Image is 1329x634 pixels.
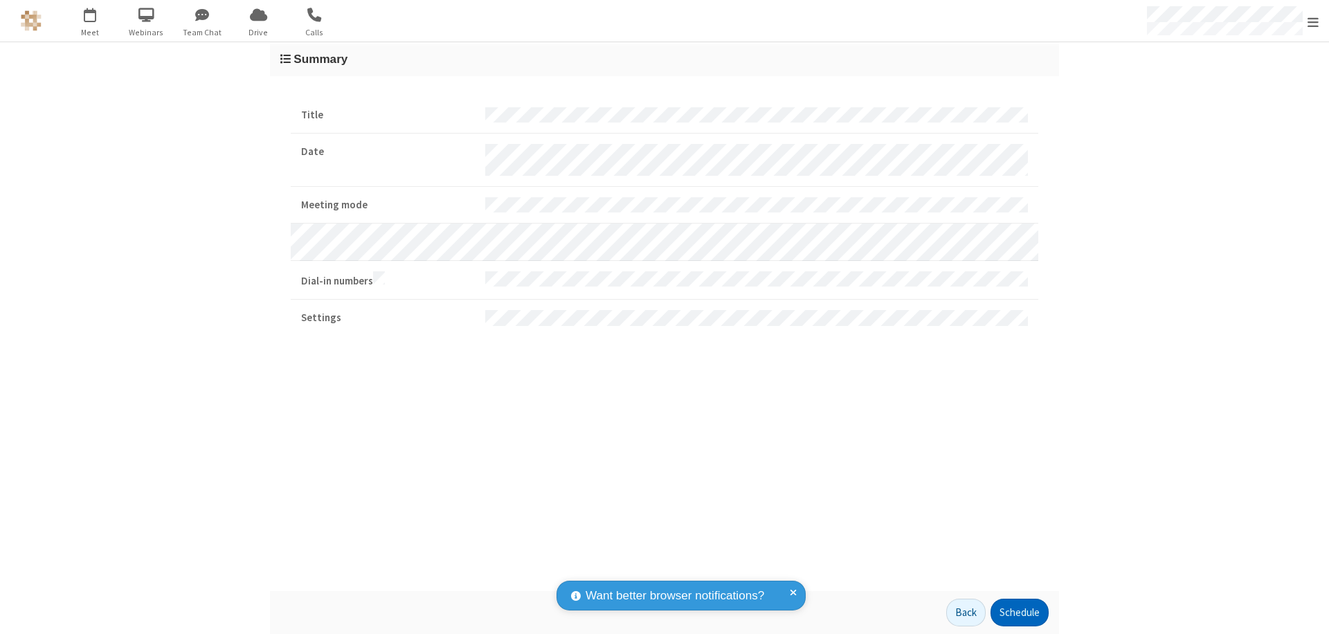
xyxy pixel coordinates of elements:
strong: Settings [301,310,475,326]
span: Calls [289,26,341,39]
img: QA Selenium DO NOT DELETE OR CHANGE [21,10,42,31]
strong: Dial-in numbers [301,271,475,289]
button: Back [946,599,986,626]
span: Drive [233,26,284,39]
strong: Meeting mode [301,197,475,213]
iframe: Chat [1294,598,1319,624]
strong: Title [301,107,475,123]
span: Meet [64,26,116,39]
strong: Date [301,144,475,160]
span: Want better browser notifications? [586,587,764,605]
span: Team Chat [177,26,228,39]
span: Webinars [120,26,172,39]
span: Summary [293,52,347,66]
button: Schedule [991,599,1049,626]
